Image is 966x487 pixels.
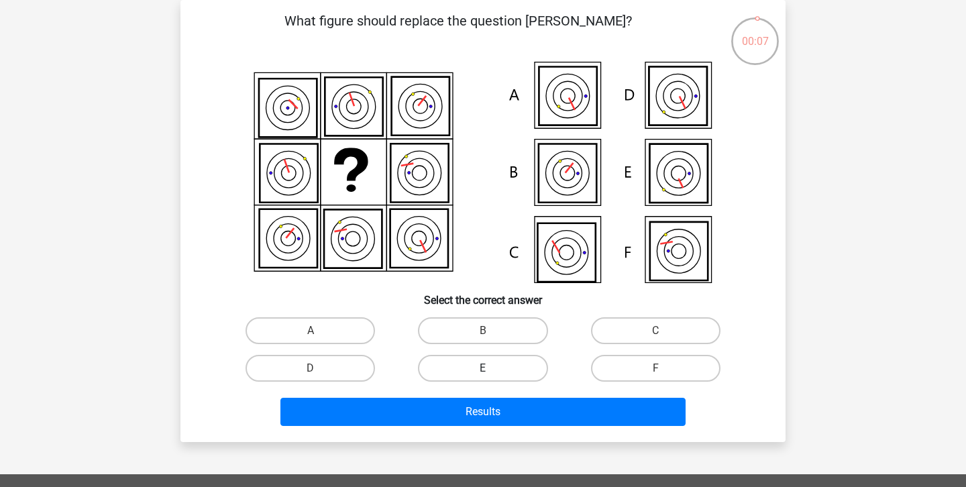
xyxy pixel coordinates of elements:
label: D [246,355,375,382]
h6: Select the correct answer [202,283,764,307]
p: What figure should replace the question [PERSON_NAME]? [202,11,714,51]
div: 00:07 [730,16,780,50]
label: E [418,355,547,382]
label: C [591,317,720,344]
label: F [591,355,720,382]
label: A [246,317,375,344]
button: Results [280,398,686,426]
label: B [418,317,547,344]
